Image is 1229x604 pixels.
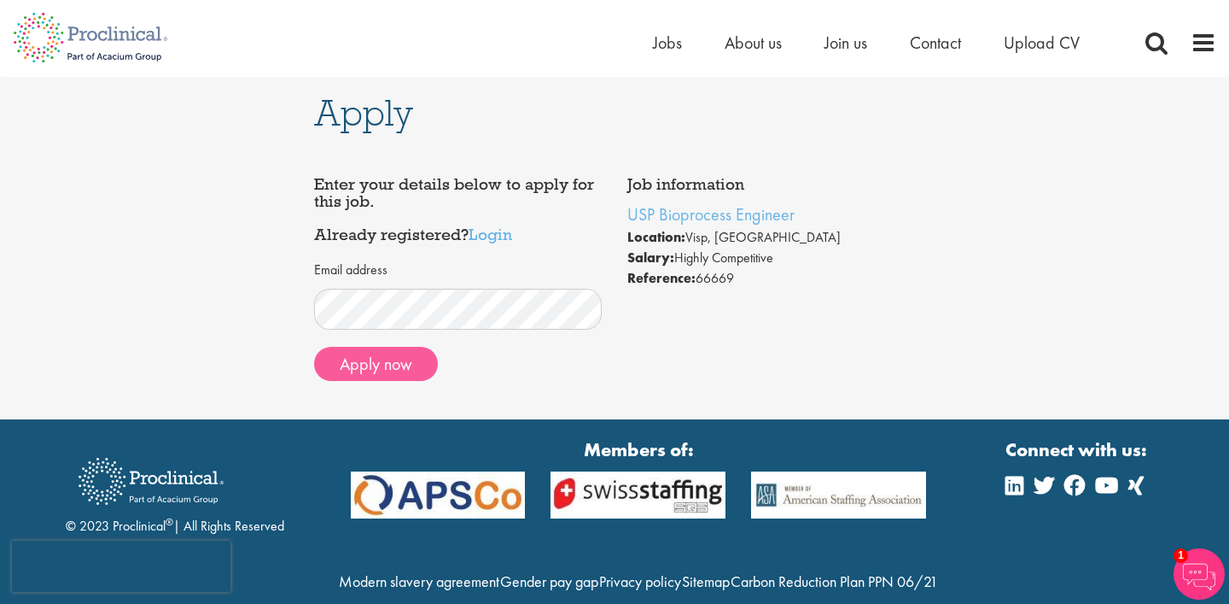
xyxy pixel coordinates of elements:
[627,268,916,289] li: 66669
[166,515,173,529] sup: ®
[1174,548,1188,563] span: 1
[351,437,927,463] strong: Members of:
[731,572,938,591] a: Carbon Reduction Plan PPN 06/21
[12,541,230,592] iframe: reCAPTCHA
[469,224,512,244] a: Login
[910,32,961,54] a: Contact
[66,446,236,517] img: Proclinical Recruitment
[314,347,438,381] button: Apply now
[500,572,598,591] a: Gender pay gap
[338,472,539,518] img: APSCo
[538,472,738,518] img: APSCo
[314,176,603,243] h4: Enter your details below to apply for this job. Already registered?
[1004,32,1080,54] a: Upload CV
[1005,437,1150,463] strong: Connect with us:
[627,227,916,248] li: Visp, [GEOGRAPHIC_DATA]
[339,572,499,591] a: Modern slavery agreement
[1174,548,1225,600] img: Chatbot
[738,472,939,518] img: APSCo
[66,445,284,537] div: © 2023 Proclinical | All Rights Reserved
[627,176,916,193] h4: Job information
[627,248,916,268] li: Highly Competitive
[599,572,681,591] a: Privacy policy
[627,249,674,267] strong: Salary:
[725,32,782,54] a: About us
[314,261,387,280] label: Email address
[627,203,795,226] a: USP Bioprocess Engineer
[314,90,413,136] span: Apply
[627,228,685,246] strong: Location:
[627,269,696,287] strong: Reference:
[682,572,730,591] a: Sitemap
[653,32,682,54] a: Jobs
[824,32,867,54] a: Join us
